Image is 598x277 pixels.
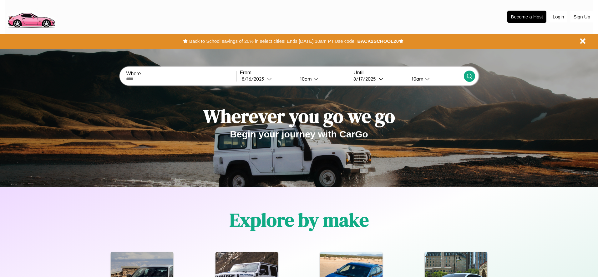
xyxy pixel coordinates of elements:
button: 8/16/2025 [240,76,295,82]
b: BACK2SCHOOL20 [357,38,399,44]
button: 10am [407,76,464,82]
div: 8 / 16 / 2025 [242,76,267,82]
label: Until [353,70,464,76]
label: From [240,70,350,76]
label: Where [126,71,236,77]
div: 10am [297,76,313,82]
h1: Explore by make [230,207,369,233]
button: Become a Host [507,11,546,23]
button: Back to School savings of 20% in select cities! Ends [DATE] 10am PT.Use code: [188,37,357,46]
div: 10am [408,76,425,82]
button: 10am [295,76,350,82]
button: Sign Up [570,11,593,22]
button: Login [550,11,567,22]
div: 8 / 17 / 2025 [353,76,379,82]
img: logo [5,3,58,29]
